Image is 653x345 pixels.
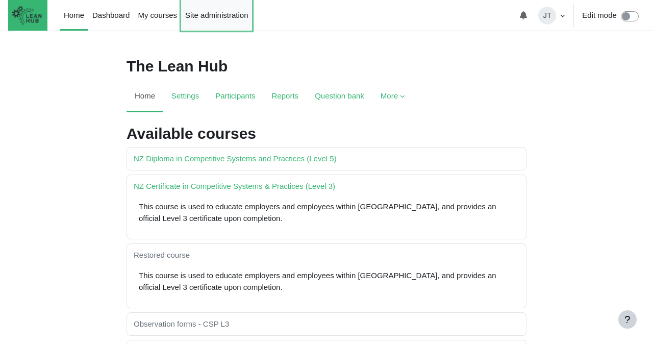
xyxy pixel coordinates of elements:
a: Observation forms - CSP L3 [134,319,229,328]
a: Restored course [134,251,190,259]
a: Home [127,82,163,112]
i: Toggle notifications menu [519,11,528,19]
span: JT [538,7,556,24]
label: Edit mode [582,10,617,21]
p: This course is used to educate employers and employees within [GEOGRAPHIC_DATA], and provides an ... [139,201,519,224]
h1: The Lean Hub [127,57,228,76]
p: This course is used to educate employers and employees within [GEOGRAPHIC_DATA], and provides an ... [139,270,519,293]
img: The Lean Hub [8,2,45,29]
h2: Available courses [127,125,526,143]
button: Show footer [618,310,637,329]
a: NZ Certificate in Competitive Systems & Practices (Level 3) [134,182,335,190]
a: More [372,82,413,112]
a: Question bank [307,82,372,112]
a: NZ Diploma in Competitive Systems and Practices (Level 5) [134,154,337,163]
a: Reports [264,82,307,112]
a: Participants [207,82,263,112]
a: Settings [163,82,207,112]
